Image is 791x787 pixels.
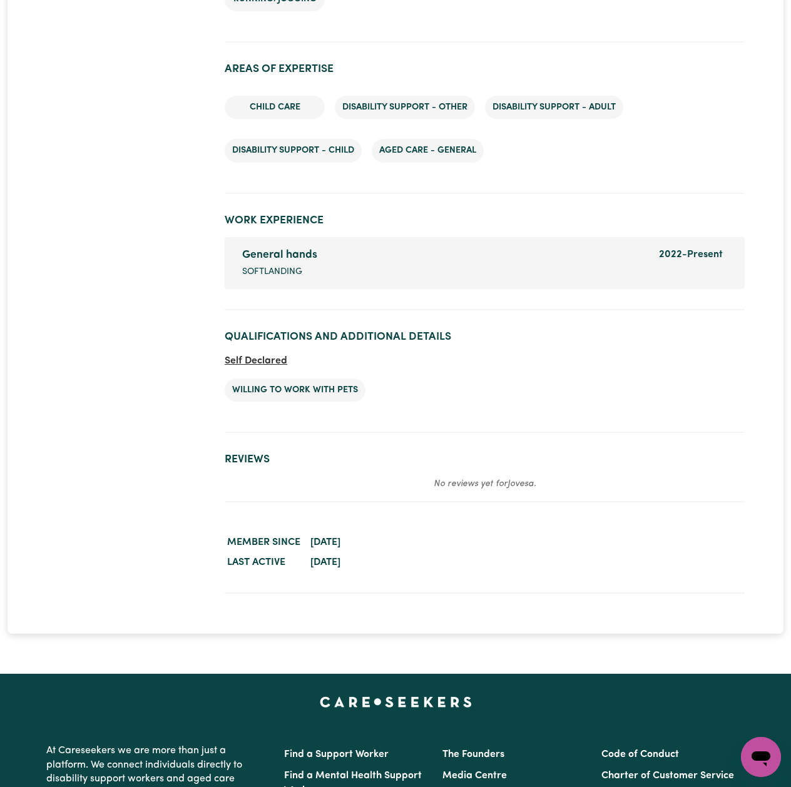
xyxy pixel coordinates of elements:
a: Charter of Customer Service [601,771,734,781]
h2: Qualifications and Additional Details [225,330,745,343]
a: The Founders [442,749,504,759]
li: Disability support - Other [335,96,475,119]
dt: Member since [225,532,303,552]
a: Careseekers home page [320,696,472,706]
div: General hands [242,247,644,263]
time: [DATE] [310,537,340,547]
li: Willing to work with pets [225,378,365,402]
li: Disability support - Child [225,139,362,163]
em: No reviews yet for Jovesa . [434,479,536,489]
li: Child care [225,96,325,119]
span: Softlanding [242,265,302,279]
a: Find a Support Worker [284,749,389,759]
span: Self Declared [225,356,287,366]
dt: Last active [225,552,303,572]
li: Aged care - General [372,139,484,163]
span: 2022 - Present [659,250,723,260]
li: Disability support - Adult [485,96,623,119]
h2: Areas of Expertise [225,63,745,76]
h2: Reviews [225,453,745,466]
time: [DATE] [310,557,340,567]
iframe: Button to launch messaging window [741,737,781,777]
a: Media Centre [442,771,507,781]
h2: Work Experience [225,214,745,227]
a: Code of Conduct [601,749,679,759]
